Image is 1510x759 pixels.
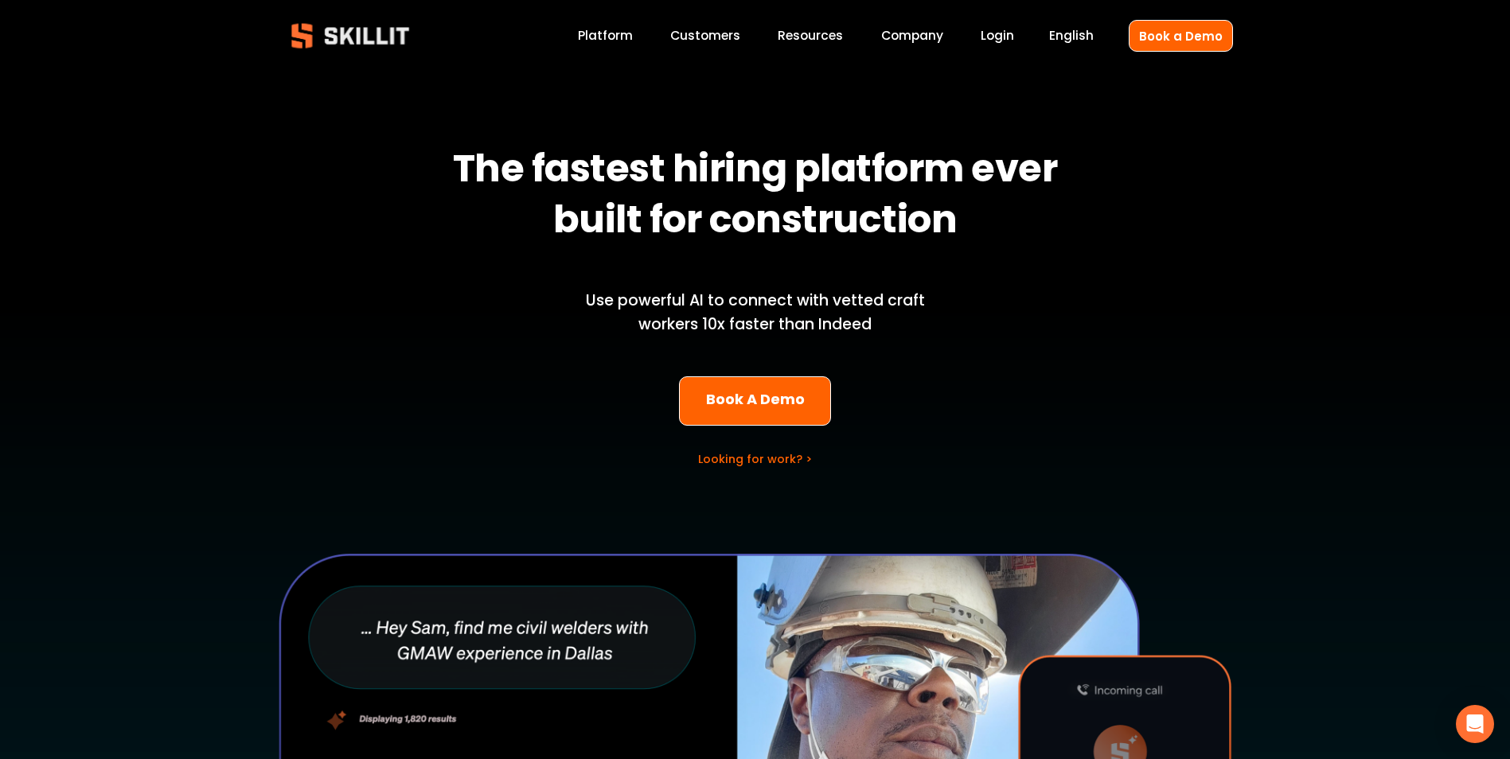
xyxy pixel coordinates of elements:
[881,25,943,47] a: Company
[698,451,812,467] a: Looking for work? >
[1049,25,1094,47] div: language picker
[1456,705,1494,743] div: Open Intercom Messenger
[778,25,843,47] a: folder dropdown
[453,139,1065,255] strong: The fastest hiring platform ever built for construction
[278,12,423,60] img: Skillit
[1129,20,1233,51] a: Book a Demo
[559,289,952,337] p: Use powerful AI to connect with vetted craft workers 10x faster than Indeed
[670,25,740,47] a: Customers
[778,26,843,45] span: Resources
[679,376,831,426] a: Book A Demo
[578,25,633,47] a: Platform
[1049,26,1094,45] span: English
[981,25,1014,47] a: Login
